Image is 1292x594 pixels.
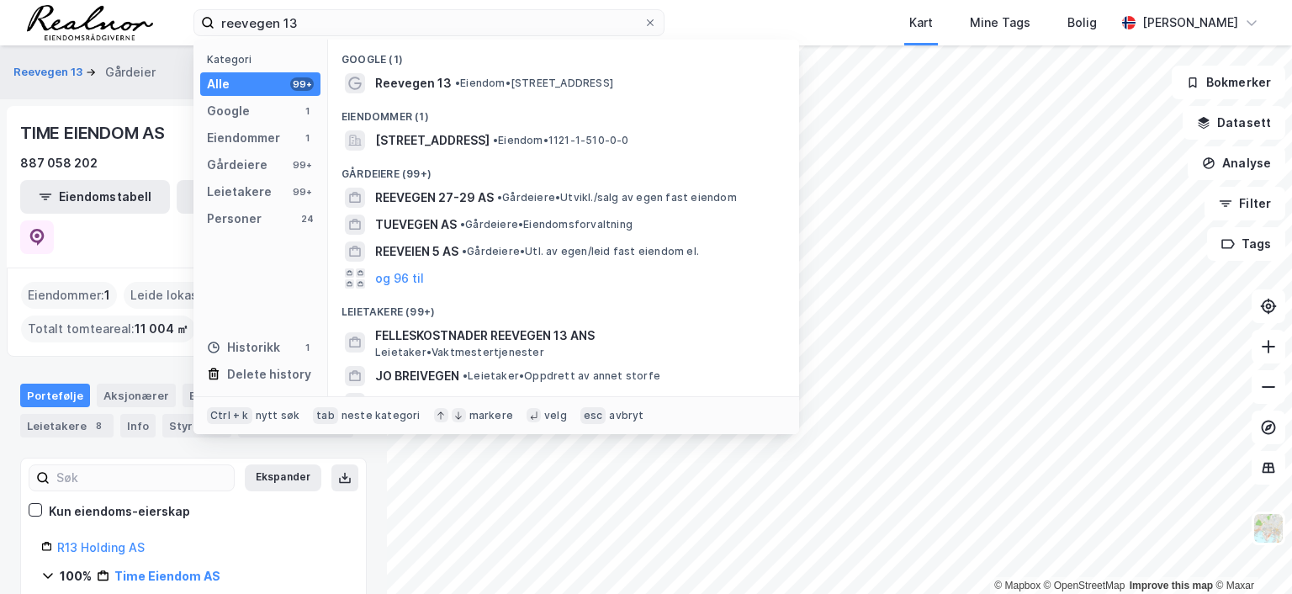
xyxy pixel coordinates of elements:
[375,215,457,235] span: TUEVEGEN AS
[207,101,250,121] div: Google
[469,409,513,422] div: markere
[27,5,153,40] img: realnor-logo.934646d98de889bb5806.png
[49,501,190,522] div: Kun eiendoms-eierskap
[609,409,643,422] div: avbryt
[1183,106,1285,140] button: Datasett
[493,134,498,146] span: •
[328,40,799,70] div: Google (1)
[21,316,195,342] div: Totalt tomteareal :
[375,241,458,262] span: REEVEIEN 5 AS
[313,407,338,424] div: tab
[13,64,86,81] button: Reevegen 13
[455,77,613,90] span: Eiendom • [STREET_ADDRESS]
[227,364,311,385] div: Delete history
[375,268,424,289] button: og 96 til
[207,337,280,358] div: Historikk
[60,566,92,586] div: 100%
[256,409,300,422] div: nytt søk
[21,282,117,309] div: Eiendommer :
[994,580,1040,591] a: Mapbox
[1044,580,1125,591] a: OpenStreetMap
[375,73,452,93] span: Reevegen 13
[245,464,321,491] button: Ekspander
[300,212,314,225] div: 24
[970,13,1030,33] div: Mine Tags
[1188,146,1285,180] button: Analyse
[375,393,522,413] span: REEHAGEN VELFORENING
[493,134,629,147] span: Eiendom • 1121-1-510-0-0
[1172,66,1285,99] button: Bokmerker
[300,104,314,118] div: 1
[162,414,231,438] div: Styret
[207,155,267,175] div: Gårdeiere
[20,119,168,146] div: TIME EIENDOM AS
[375,130,490,151] span: [STREET_ADDRESS]
[1130,580,1213,591] a: Improve this map
[207,53,320,66] div: Kategori
[460,218,633,231] span: Gårdeiere • Eiendomsforvaltning
[207,407,252,424] div: Ctrl + k
[290,77,314,91] div: 99+
[300,131,314,145] div: 1
[328,97,799,127] div: Eiendommer (1)
[1067,13,1097,33] div: Bolig
[104,285,110,305] span: 1
[183,384,286,407] div: Eiendommer
[50,465,234,491] input: Søk
[214,10,643,35] input: Søk på adresse, matrikkel, gårdeiere, leietakere eller personer
[207,74,230,94] div: Alle
[1252,512,1284,544] img: Z
[105,62,156,82] div: Gårdeier
[328,292,799,322] div: Leietakere (99+)
[1208,513,1292,594] iframe: Chat Widget
[114,569,220,583] a: Time Eiendom AS
[290,185,314,199] div: 99+
[177,180,326,214] button: Leietakertabell
[463,369,468,382] span: •
[90,417,107,434] div: 8
[375,188,494,208] span: REEVEGEN 27-29 AS
[375,346,544,359] span: Leietaker • Vaktmestertjenester
[207,128,280,148] div: Eiendommer
[375,366,459,386] span: JO BREIVEGEN
[497,191,737,204] span: Gårdeiere • Utvikl./salg av egen fast eiendom
[20,180,170,214] button: Eiendomstabell
[462,245,699,258] span: Gårdeiere • Utl. av egen/leid fast eiendom el.
[342,409,421,422] div: neste kategori
[1208,513,1292,594] div: Kontrollprogram for chat
[20,414,114,438] div: Leietakere
[463,369,660,383] span: Leietaker • Oppdrett av annet storfe
[97,384,176,407] div: Aksjonærer
[1142,13,1238,33] div: [PERSON_NAME]
[20,384,90,407] div: Portefølje
[207,182,272,202] div: Leietakere
[20,153,98,173] div: 887 058 202
[1207,227,1285,261] button: Tags
[909,13,933,33] div: Kart
[57,540,145,554] a: R13 Holding AS
[580,407,606,424] div: esc
[455,77,460,89] span: •
[124,282,243,309] div: Leide lokasjoner :
[460,218,465,231] span: •
[497,191,502,204] span: •
[120,414,156,438] div: Info
[290,158,314,172] div: 99+
[300,341,314,354] div: 1
[207,209,262,229] div: Personer
[1205,187,1285,220] button: Filter
[462,245,467,257] span: •
[375,326,779,346] span: FELLESKOSTNADER REEVEGEN 13 ANS
[544,409,567,422] div: velg
[328,154,799,184] div: Gårdeiere (99+)
[135,319,188,339] span: 11 004 ㎡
